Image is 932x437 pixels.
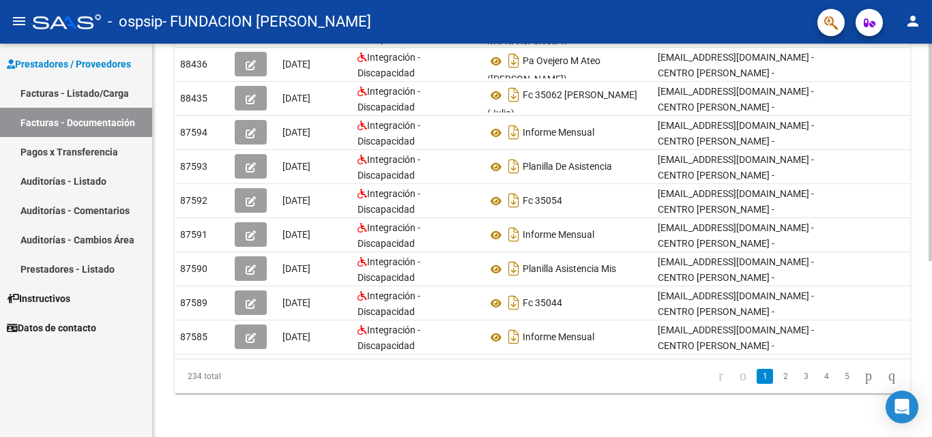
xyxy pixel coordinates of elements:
span: [EMAIL_ADDRESS][DOMAIN_NAME] - CENTRO [PERSON_NAME] - [658,52,814,78]
i: Descargar documento [505,258,523,280]
span: Integración - Discapacidad [358,325,420,351]
li: page 3 [796,365,816,388]
span: - ospsip [108,7,162,37]
span: 87592 [180,195,207,206]
span: [DATE] [282,93,310,104]
span: [DATE] [282,297,310,308]
span: [DATE] [282,263,310,274]
li: page 4 [816,365,836,388]
span: 87593 [180,161,207,172]
span: Prestadores / Proveedores [7,57,131,72]
mat-icon: person [905,13,921,29]
span: [DATE] [282,127,310,138]
span: Informe Mensual [523,332,594,343]
li: page 1 [755,365,775,388]
a: 2 [777,369,793,384]
i: Descargar documento [505,224,523,245]
span: Fc 35054 [523,196,562,207]
a: 1 [757,369,773,384]
span: Informe Mensual [523,127,594,138]
span: [DATE] [282,59,310,70]
mat-icon: menu [11,13,27,29]
span: Fc 35044 [523,298,562,309]
span: 88436 [180,59,207,70]
span: - FUNDACION [PERSON_NAME] [162,7,371,37]
span: Integración - Discapacidad [358,154,420,181]
span: 87585 [180,331,207,342]
span: Integración - Discapacidad [358,188,420,215]
span: Integración - Discapacidad [358,120,420,147]
i: Descargar documento [505,155,523,177]
span: [DATE] [282,161,310,172]
i: Descargar documento [505,326,523,348]
span: Integración - Discapacidad [358,290,420,317]
span: Pa Ovejero M Ateo ([PERSON_NAME]) [487,56,600,85]
span: Informe Mensual [523,230,594,241]
span: [EMAIL_ADDRESS][DOMAIN_NAME] - CENTRO [PERSON_NAME] - [658,222,814,249]
li: page 2 [775,365,796,388]
span: Integración - Discapacidad [358,256,420,283]
span: 88435 [180,93,207,104]
a: 3 [798,369,814,384]
span: Planilla Asistencia Mis [523,264,616,275]
a: 4 [818,369,834,384]
a: go to previous page [733,369,753,384]
a: go to last page [882,369,901,384]
span: 87594 [180,127,207,138]
span: [DATE] [282,331,310,342]
i: Descargar documento [505,84,523,106]
i: Descargar documento [505,121,523,143]
span: [DATE] [282,229,310,240]
span: [EMAIL_ADDRESS][DOMAIN_NAME] - CENTRO [PERSON_NAME] - [658,256,814,283]
a: go to first page [712,369,729,384]
span: Integración - Discapacidad [358,86,420,112]
a: go to next page [859,369,878,384]
div: 234 total [175,359,319,393]
span: 87591 [180,229,207,240]
span: [EMAIL_ADDRESS][DOMAIN_NAME] - CENTRO [PERSON_NAME] - [658,290,814,317]
span: [EMAIL_ADDRESS][DOMAIN_NAME] - CENTRO [PERSON_NAME] - [658,188,814,215]
span: Integración - Discapacidad [358,52,420,78]
i: Descargar documento [505,190,523,211]
span: 87590 [180,263,207,274]
span: [EMAIL_ADDRESS][DOMAIN_NAME] - CENTRO [PERSON_NAME] - [658,120,814,147]
span: [EMAIL_ADDRESS][DOMAIN_NAME] - CENTRO [PERSON_NAME] - [658,86,814,112]
span: Integración - Discapacidad [358,222,420,249]
span: Instructivos [7,291,70,306]
i: Descargar documento [505,50,523,72]
span: Datos de contacto [7,320,96,335]
a: 5 [839,369,855,384]
span: Planilla De Asistencia [523,162,612,172]
span: 87589 [180,297,207,308]
span: [DATE] [282,195,310,206]
span: [EMAIL_ADDRESS][DOMAIN_NAME] - CENTRO [PERSON_NAME] - [658,154,814,181]
span: [EMAIL_ADDRESS][DOMAIN_NAME] - CENTRO [PERSON_NAME] - [658,325,814,351]
i: Descargar documento [505,292,523,314]
span: Fc 35062 [PERSON_NAME] (Julio) [487,90,637,119]
div: Open Intercom Messenger [886,391,918,423]
li: page 5 [836,365,857,388]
